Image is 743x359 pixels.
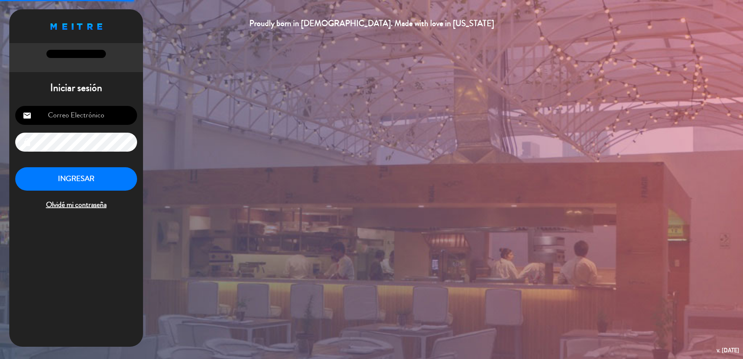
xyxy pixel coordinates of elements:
[23,138,32,147] i: lock
[9,82,143,94] h1: Iniciar sesión
[23,111,32,120] i: email
[15,106,137,125] input: Correo Electrónico
[15,199,137,211] span: Olvidé mi contraseña
[717,345,739,355] div: v. [DATE]
[15,167,137,191] button: INGRESAR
